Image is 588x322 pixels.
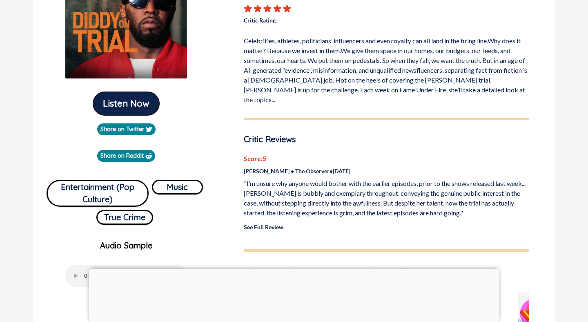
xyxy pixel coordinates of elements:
[244,154,529,163] p: Score: 5
[97,123,156,135] a: Share on Twitter
[244,13,386,25] p: Critic Rating
[244,133,529,145] p: Critic Reviews
[47,180,149,207] button: Entertainment (Pop Culture)
[244,224,283,230] a: See Full Review
[47,177,149,207] a: Entertainment (Pop Culture)
[244,33,529,105] p: Celebrities, athletes, politicians, influencers and even royalty can all land in the firing line....
[93,92,159,115] button: Listen Now
[97,150,155,162] a: Share on Reddit
[96,207,153,225] a: True Crime
[96,210,153,225] button: True Crime
[244,179,529,218] p: "I’m unsure why anyone would bother with the earlier episodes, prior to the shows released last w...
[152,180,203,195] button: Music
[39,239,214,252] p: Audio Sample
[65,265,187,287] audio: Your browser does not support the audio element
[89,269,499,320] iframe: Advertisement
[244,167,529,175] p: [PERSON_NAME] • The Observer • [DATE]
[244,265,529,282] h1: More In Entertainment (Pop Culture)
[152,177,203,207] a: Music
